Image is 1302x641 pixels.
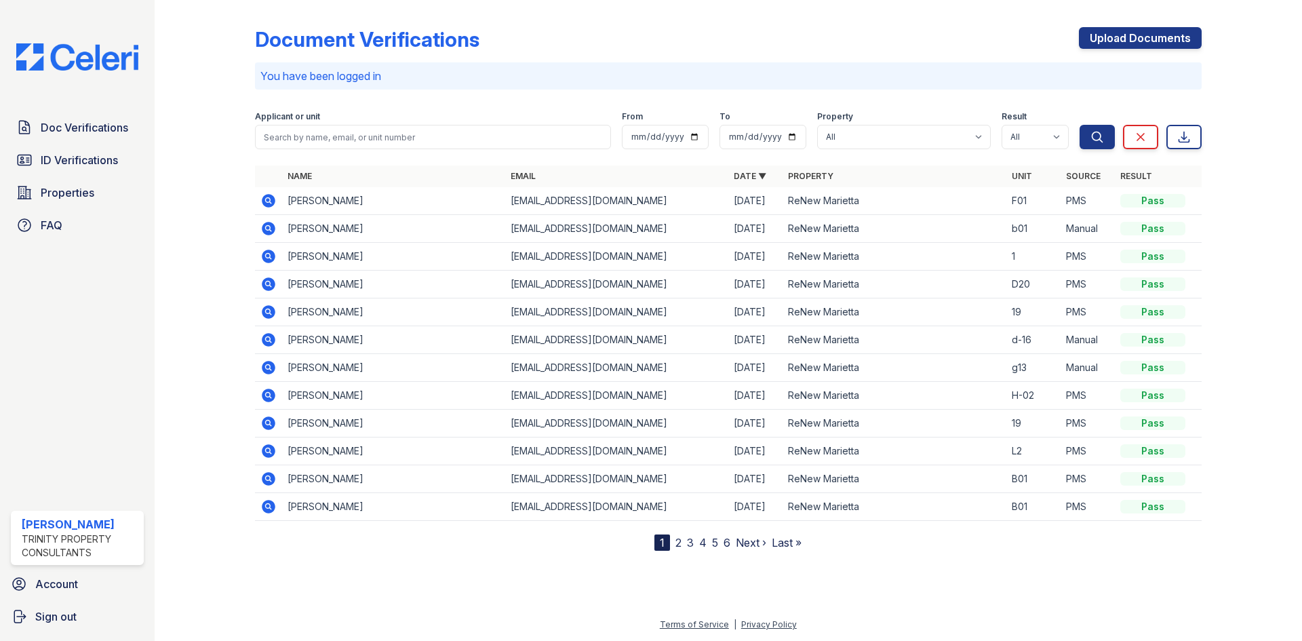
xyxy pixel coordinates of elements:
[1006,215,1061,243] td: b01
[282,326,505,354] td: [PERSON_NAME]
[1006,326,1061,354] td: d-16
[712,536,718,549] a: 5
[783,271,1006,298] td: ReNew Marietta
[505,271,728,298] td: [EMAIL_ADDRESS][DOMAIN_NAME]
[255,111,320,122] label: Applicant or unit
[5,570,149,598] a: Account
[728,215,783,243] td: [DATE]
[736,536,766,549] a: Next ›
[505,354,728,382] td: [EMAIL_ADDRESS][DOMAIN_NAME]
[35,608,77,625] span: Sign out
[1120,416,1185,430] div: Pass
[505,438,728,465] td: [EMAIL_ADDRESS][DOMAIN_NAME]
[783,326,1006,354] td: ReNew Marietta
[282,215,505,243] td: [PERSON_NAME]
[5,603,149,630] a: Sign out
[1006,298,1061,326] td: 19
[1120,171,1152,181] a: Result
[622,111,643,122] label: From
[5,43,149,71] img: CE_Logo_Blue-a8612792a0a2168367f1c8372b55b34899dd931a85d93a1a3d3e32e68fde9ad4.png
[1061,410,1115,438] td: PMS
[1006,493,1061,521] td: B01
[1061,215,1115,243] td: Manual
[728,298,783,326] td: [DATE]
[35,576,78,592] span: Account
[1120,500,1185,513] div: Pass
[734,171,766,181] a: Date ▼
[728,326,783,354] td: [DATE]
[783,382,1006,410] td: ReNew Marietta
[1120,194,1185,208] div: Pass
[1061,382,1115,410] td: PMS
[783,298,1006,326] td: ReNew Marietta
[282,382,505,410] td: [PERSON_NAME]
[22,532,138,560] div: Trinity Property Consultants
[505,243,728,271] td: [EMAIL_ADDRESS][DOMAIN_NAME]
[1061,465,1115,493] td: PMS
[772,536,802,549] a: Last »
[22,516,138,532] div: [PERSON_NAME]
[282,354,505,382] td: [PERSON_NAME]
[1079,27,1202,49] a: Upload Documents
[728,493,783,521] td: [DATE]
[1006,465,1061,493] td: B01
[817,111,853,122] label: Property
[1120,222,1185,235] div: Pass
[1061,243,1115,271] td: PMS
[511,171,536,181] a: Email
[255,125,611,149] input: Search by name, email, or unit number
[1061,354,1115,382] td: Manual
[288,171,312,181] a: Name
[41,152,118,168] span: ID Verifications
[1061,438,1115,465] td: PMS
[728,465,783,493] td: [DATE]
[724,536,730,549] a: 6
[1061,493,1115,521] td: PMS
[1006,187,1061,215] td: F01
[41,119,128,136] span: Doc Verifications
[282,465,505,493] td: [PERSON_NAME]
[11,114,144,141] a: Doc Verifications
[505,410,728,438] td: [EMAIL_ADDRESS][DOMAIN_NAME]
[728,410,783,438] td: [DATE]
[1120,444,1185,458] div: Pass
[741,619,797,629] a: Privacy Policy
[41,217,62,233] span: FAQ
[255,27,479,52] div: Document Verifications
[1006,438,1061,465] td: L2
[734,619,736,629] div: |
[1006,271,1061,298] td: D20
[1066,171,1101,181] a: Source
[282,493,505,521] td: [PERSON_NAME]
[1006,410,1061,438] td: 19
[1006,382,1061,410] td: H-02
[505,215,728,243] td: [EMAIL_ADDRESS][DOMAIN_NAME]
[11,212,144,239] a: FAQ
[1012,171,1032,181] a: Unit
[788,171,833,181] a: Property
[728,187,783,215] td: [DATE]
[1061,326,1115,354] td: Manual
[728,243,783,271] td: [DATE]
[783,410,1006,438] td: ReNew Marietta
[1120,333,1185,347] div: Pass
[1006,354,1061,382] td: g13
[41,184,94,201] span: Properties
[699,536,707,549] a: 4
[505,187,728,215] td: [EMAIL_ADDRESS][DOMAIN_NAME]
[728,354,783,382] td: [DATE]
[728,271,783,298] td: [DATE]
[660,619,729,629] a: Terms of Service
[11,179,144,206] a: Properties
[783,215,1006,243] td: ReNew Marietta
[11,147,144,174] a: ID Verifications
[728,438,783,465] td: [DATE]
[1120,389,1185,402] div: Pass
[783,354,1006,382] td: ReNew Marietta
[1120,472,1185,486] div: Pass
[282,410,505,438] td: [PERSON_NAME]
[675,536,682,549] a: 2
[1061,271,1115,298] td: PMS
[260,68,1196,84] p: You have been logged in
